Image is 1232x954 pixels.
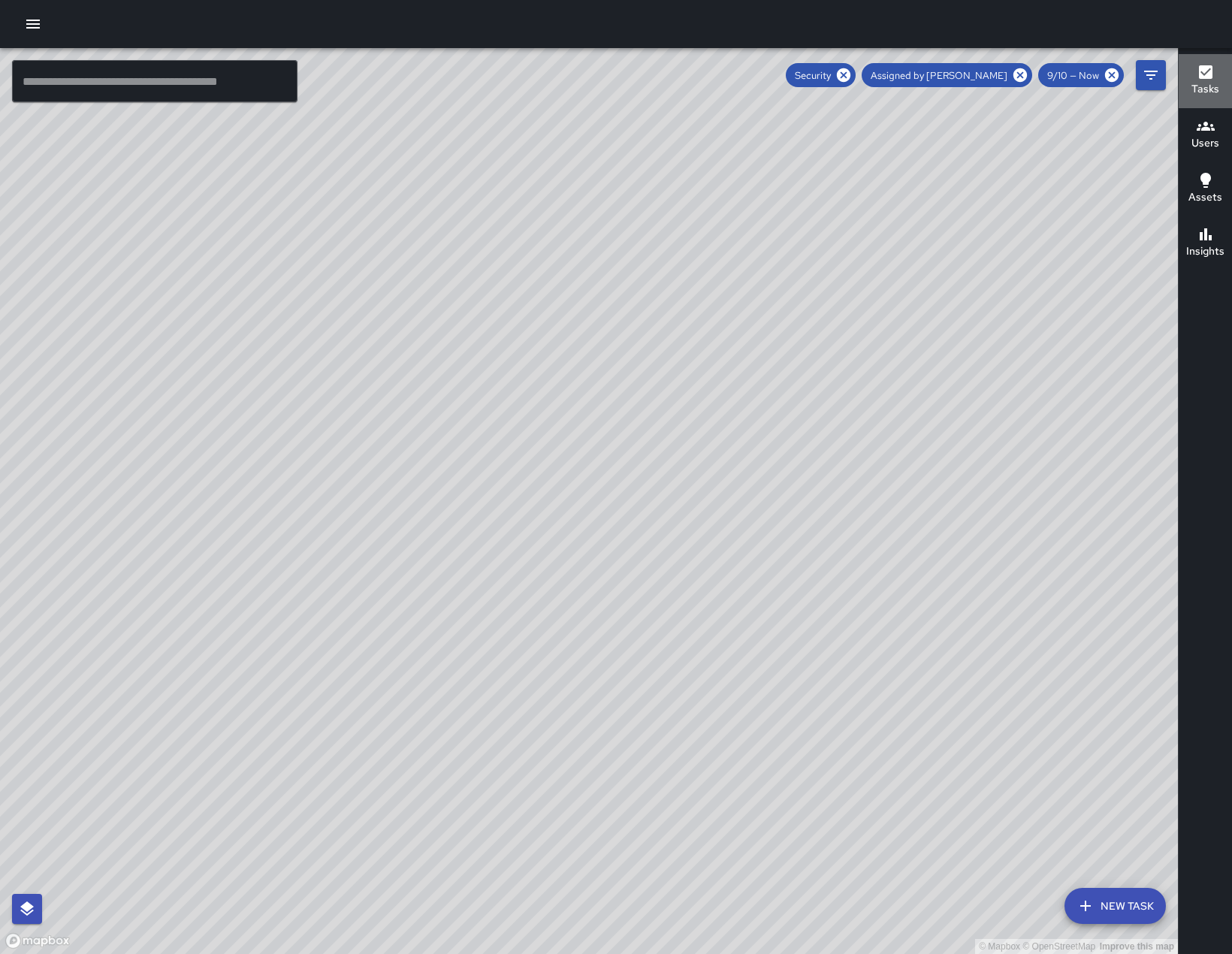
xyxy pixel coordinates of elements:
div: 9/10 — Now [1038,63,1124,87]
button: Tasks [1179,54,1232,108]
h6: Users [1191,135,1219,152]
button: Users [1179,108,1232,162]
button: Filters [1136,60,1166,90]
h6: Insights [1186,243,1224,260]
div: Security [786,63,856,87]
button: New Task [1064,888,1166,924]
span: Security [786,69,840,82]
h6: Tasks [1191,81,1219,98]
button: Assets [1179,162,1232,216]
div: Assigned by [PERSON_NAME] [862,63,1032,87]
span: Assigned by [PERSON_NAME] [862,69,1016,82]
h6: Assets [1188,189,1222,206]
span: 9/10 — Now [1038,69,1108,82]
button: Insights [1179,216,1232,270]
